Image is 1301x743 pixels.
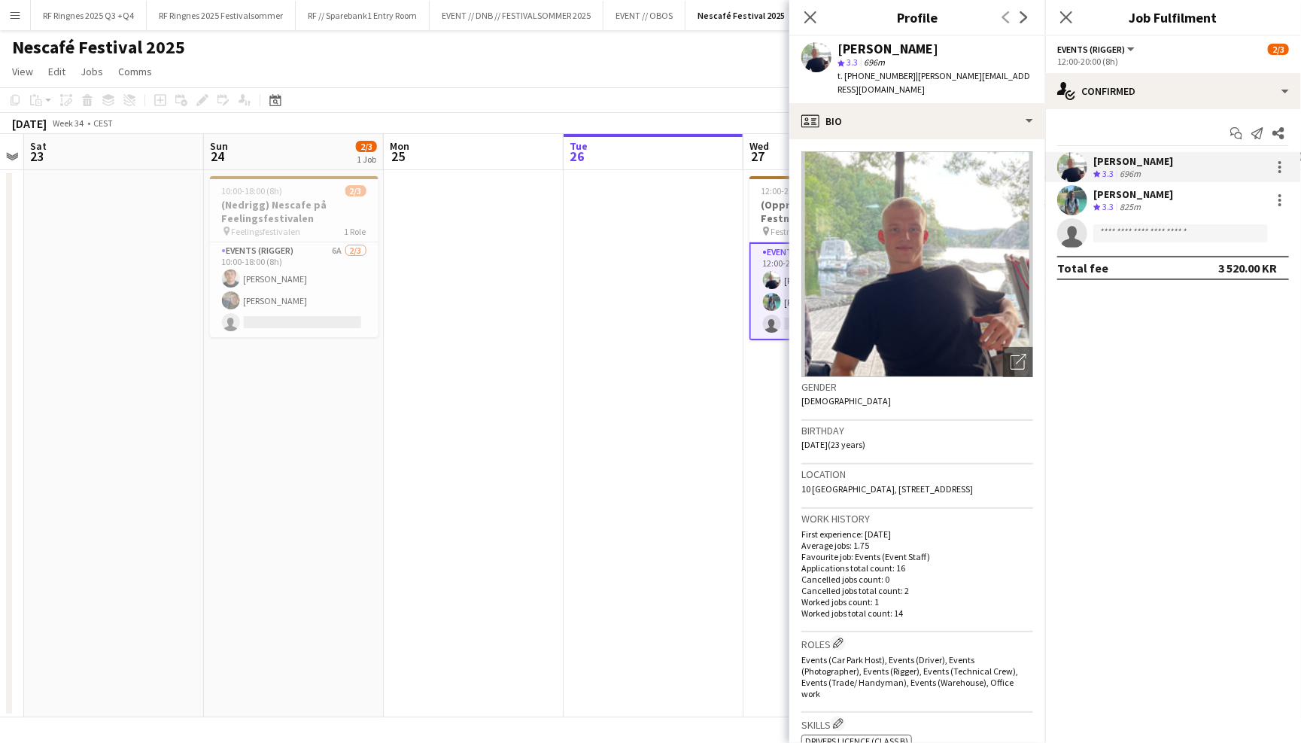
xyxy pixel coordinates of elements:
a: Edit [42,62,71,81]
div: 696m [1117,168,1144,181]
div: 1 Job [357,154,376,165]
span: Events (Rigger) [1057,44,1125,55]
h3: Profile [789,8,1045,27]
span: 27 [747,148,769,165]
span: 25 [388,148,409,165]
p: Worked jobs total count: 14 [801,607,1033,619]
span: Sun [210,139,228,153]
div: Open photos pop-in [1003,347,1033,377]
h3: Skills [801,716,1033,732]
span: t. [PHONE_NUMBER] [837,70,916,81]
a: Comms [112,62,158,81]
span: [DATE] (23 years) [801,439,865,450]
div: [PERSON_NAME] [1093,187,1173,201]
a: Jobs [74,62,109,81]
p: Applications total count: 16 [801,562,1033,574]
app-card-role: Events (Rigger)6A2/310:00-18:00 (8h)[PERSON_NAME][PERSON_NAME] [210,242,378,337]
div: [PERSON_NAME] [1093,154,1173,168]
span: View [12,65,33,78]
span: Jobs [81,65,103,78]
img: Crew avatar or photo [801,151,1033,377]
span: Week 34 [50,117,87,129]
button: EVENT // DNB // FESTIVALSOMMER 2025 [430,1,603,30]
span: 10:00-18:00 (8h) [222,185,283,196]
button: Nescafé Festival 2025 [685,1,798,30]
app-card-role: Events (Rigger)5A2/312:00-20:00 (8h)[PERSON_NAME][PERSON_NAME] [749,242,918,340]
span: Festningen [771,226,814,237]
span: [DEMOGRAPHIC_DATA] [801,395,891,407]
span: Sat [30,139,47,153]
h3: (Opprigg) Nescafe på Festningen [749,198,918,225]
p: Average jobs: 1.75 [801,540,1033,551]
span: Wed [749,139,769,153]
h3: Roles [801,635,1033,651]
h3: (Nedrigg) Nescafe på Feelingsfestivalen [210,198,378,225]
button: EVENT // OBOS [603,1,685,30]
button: Events (Rigger) [1057,44,1137,55]
app-job-card: 12:00-20:00 (8h)2/3(Opprigg) Nescafe på Festningen Festningen1 RoleEvents (Rigger)5A2/312:00-20:0... [749,176,918,340]
span: 696m [861,56,888,68]
span: 3.3 [1102,201,1114,212]
span: 2/3 [1268,44,1289,55]
p: Cancelled jobs total count: 2 [801,585,1033,596]
div: Confirmed [1045,73,1301,109]
h3: Birthday [801,424,1033,437]
a: View [6,62,39,81]
span: Mon [390,139,409,153]
span: Tue [570,139,588,153]
span: 26 [567,148,588,165]
h3: Gender [801,380,1033,394]
div: 825m [1117,201,1144,214]
div: [PERSON_NAME] [837,42,938,56]
button: RF Ringnes 2025 Festivalsommer [147,1,296,30]
div: CEST [93,117,113,129]
button: RF Ringnes 2025 Q3 +Q4 [31,1,147,30]
span: 24 [208,148,228,165]
div: Bio [789,103,1045,139]
span: 2/3 [356,141,377,152]
span: Events (Car Park Host), Events (Driver), Events (Photographer), Events (Rigger), Events (Technica... [801,654,1018,699]
h3: Work history [801,512,1033,525]
span: 12:00-20:00 (8h) [761,185,822,196]
span: Comms [118,65,152,78]
p: First experience: [DATE] [801,528,1033,540]
div: [DATE] [12,116,47,131]
button: RF // Sparebank1 Entry Room [296,1,430,30]
span: 3.3 [1102,168,1114,179]
span: 1 Role [345,226,366,237]
span: 3.3 [847,56,858,68]
span: 23 [28,148,47,165]
div: Total fee [1057,260,1108,276]
app-job-card: 10:00-18:00 (8h)2/3(Nedrigg) Nescafe på Feelingsfestivalen Feelingsfestivalen1 RoleEvents (Rigger... [210,176,378,337]
span: 10 [GEOGRAPHIC_DATA], [STREET_ADDRESS] [801,483,973,495]
div: 3 520.00 KR [1218,260,1277,276]
p: Favourite job: Events (Event Staff) [801,551,1033,562]
span: | [PERSON_NAME][EMAIL_ADDRESS][DOMAIN_NAME] [837,70,1030,95]
p: Worked jobs count: 1 [801,596,1033,607]
div: 12:00-20:00 (8h) [1057,56,1289,67]
span: Feelingsfestivalen [232,226,301,237]
h1: Nescafé Festival 2025 [12,36,185,59]
h3: Location [801,467,1033,481]
p: Cancelled jobs count: 0 [801,574,1033,585]
h3: Job Fulfilment [1045,8,1301,27]
span: Edit [48,65,65,78]
span: 2/3 [345,185,366,196]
